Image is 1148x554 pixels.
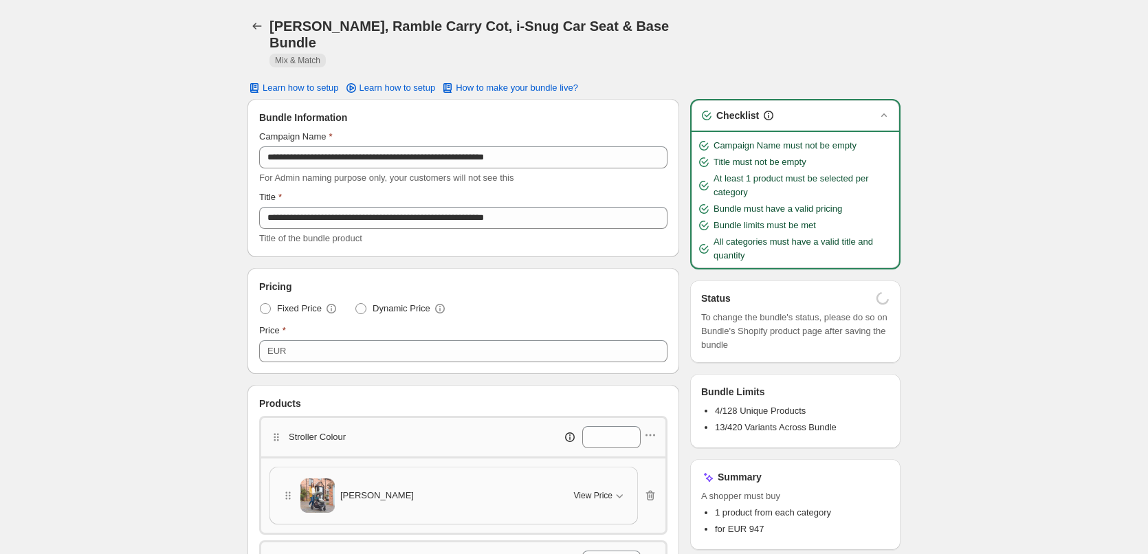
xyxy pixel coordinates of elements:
[715,422,837,432] span: 13/420 Variants Across Bundle
[714,235,894,263] span: All categories must have a valid title and quantity
[373,302,430,315] span: Dynamic Price
[239,78,347,98] button: Learn how to setup
[566,485,634,507] button: View Price
[263,82,339,93] span: Learn how to setup
[336,78,444,98] a: Learn how to setup
[715,506,890,520] li: 1 product from each category
[259,233,362,243] span: Title of the bundle product
[259,324,286,337] label: Price
[714,202,842,216] span: Bundle must have a valid pricing
[714,219,816,232] span: Bundle limits must be met
[716,109,759,122] h3: Checklist
[718,470,762,484] h3: Summary
[267,344,286,358] div: EUR
[714,139,857,153] span: Campaign Name must not be empty
[259,397,301,410] span: Products
[259,111,347,124] span: Bundle Information
[574,490,612,501] span: View Price
[701,311,890,352] span: To change the bundle's status, please do so on Bundle's Shopify product page after saving the bundle
[360,82,436,93] span: Learn how to setup
[275,55,320,66] span: Mix & Match
[289,430,346,444] p: Stroller Colour
[259,130,333,144] label: Campaign Name
[701,291,731,305] h3: Status
[432,78,586,98] button: How to make your bundle live?
[715,406,806,416] span: 4/128 Unique Products
[269,18,683,51] h1: [PERSON_NAME], Ramble Carry Cot, i-Snug Car Seat & Base Bundle
[259,280,291,293] span: Pricing
[714,172,894,199] span: At least 1 product must be selected per category
[456,82,578,93] span: How to make your bundle live?
[277,302,322,315] span: Fixed Price
[701,385,765,399] h3: Bundle Limits
[701,489,890,503] span: A shopper must buy
[259,190,282,204] label: Title
[300,478,335,513] img: Joie Versatrax
[715,522,890,536] li: for EUR 947
[340,489,414,502] span: [PERSON_NAME]
[714,155,806,169] span: Title must not be empty
[259,173,514,183] span: For Admin naming purpose only, your customers will not see this
[247,16,267,36] button: Back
